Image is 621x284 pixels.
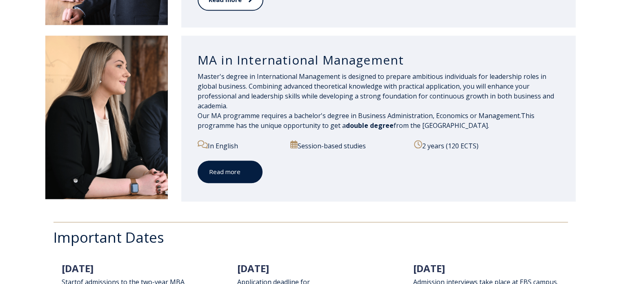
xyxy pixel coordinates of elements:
[346,121,394,130] span: double degree
[53,228,164,247] span: Important Dates
[414,140,559,151] p: 2 years (120 ECTS)
[413,262,445,275] span: [DATE]
[62,262,93,275] span: [DATE]
[198,72,554,110] span: Master's degree in International Management is designed to prepare ambitious individuals for lead...
[237,262,269,275] span: [DATE]
[198,140,281,151] p: In English
[198,161,263,183] a: Read more
[198,111,534,130] span: This programme has the unique opportunity to get a from the [GEOGRAPHIC_DATA].
[290,140,405,151] p: Session-based studies
[198,111,521,120] span: Our MA programme requires a bachelor's degree in Business Administration, Economics or Management.
[45,36,168,199] img: DSC_1907
[198,52,560,68] h3: MA in International Management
